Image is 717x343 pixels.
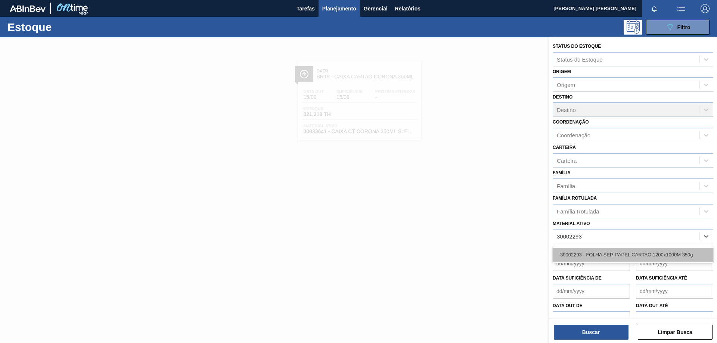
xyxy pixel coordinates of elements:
span: Planejamento [322,4,356,13]
div: 30002293 - FOLHA SEP. PAPEL CARTAO 1200x1000M 350g [553,248,713,262]
label: Data out de [553,303,583,308]
input: dd/mm/yyyy [553,284,630,299]
div: Família [557,183,575,189]
label: Coordenação [553,119,589,125]
input: dd/mm/yyyy [636,284,713,299]
img: userActions [677,4,686,13]
label: Família Rotulada [553,196,597,201]
label: Data suficiência de [553,275,602,281]
button: Notificações [642,3,666,14]
div: Coordenação [557,132,590,138]
label: Material ativo [553,221,590,226]
label: Status do Estoque [553,44,601,49]
span: Tarefas [297,4,315,13]
div: Pogramando: nenhum usuário selecionado [624,20,642,35]
img: Logout [701,4,710,13]
img: TNhmsLtSVTkK8tSr43FrP2fwEKptu5GPRR3wAAAABJRU5ErkJggg== [10,5,46,12]
label: Destino [553,94,572,100]
input: dd/mm/yyyy [636,256,713,271]
div: Origem [557,81,575,88]
label: Família [553,170,571,175]
span: Relatórios [395,4,420,13]
div: Carteira [557,157,577,163]
input: dd/mm/yyyy [553,256,630,271]
div: Família Rotulada [557,208,599,214]
span: Filtro [677,24,690,30]
h1: Estoque [7,23,119,31]
label: Data out até [636,303,668,308]
button: Filtro [646,20,710,35]
label: Data suficiência até [636,275,687,281]
input: dd/mm/yyyy [553,311,630,326]
label: Carteira [553,145,576,150]
label: Origem [553,69,571,74]
span: Gerencial [364,4,388,13]
input: dd/mm/yyyy [636,311,713,326]
div: Status do Estoque [557,56,603,62]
